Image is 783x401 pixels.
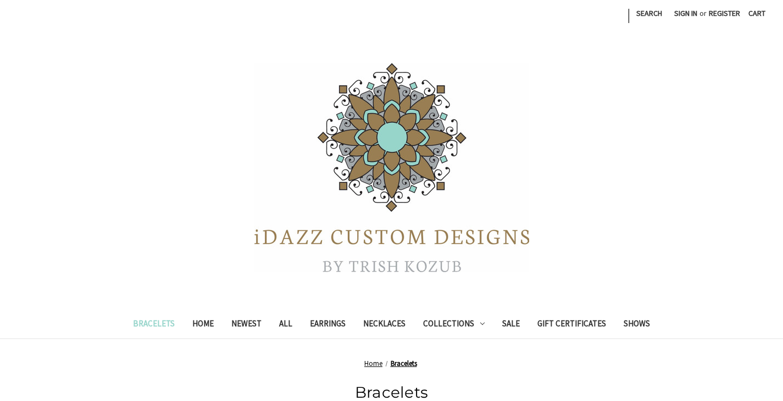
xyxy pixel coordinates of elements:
[354,312,414,338] a: Necklaces
[698,8,708,19] span: or
[85,358,698,369] nav: Breadcrumb
[124,312,184,338] a: Bracelets
[391,359,417,368] a: Bracelets
[493,312,529,338] a: Sale
[184,312,223,338] a: Home
[301,312,354,338] a: Earrings
[626,4,630,25] li: |
[364,359,382,368] a: Home
[615,312,659,338] a: Shows
[270,312,301,338] a: All
[748,8,765,18] span: Cart
[529,312,615,338] a: Gift Certificates
[223,312,270,338] a: Newest
[414,312,493,338] a: Collections
[254,63,529,272] img: iDazz Custom Designs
